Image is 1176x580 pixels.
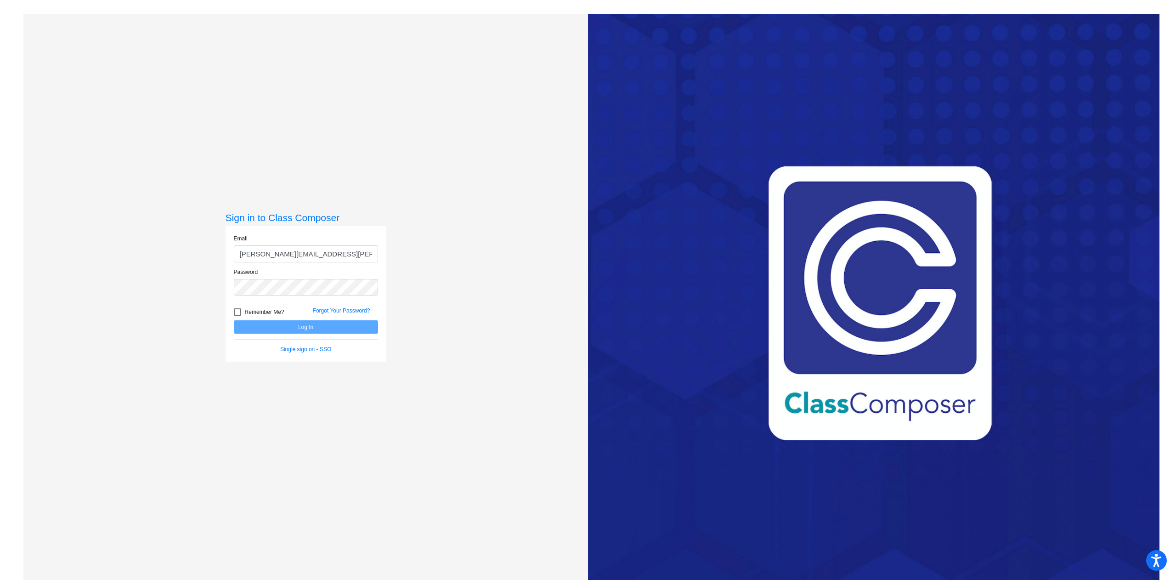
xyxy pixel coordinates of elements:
[280,346,331,353] a: Single sign on - SSO
[234,234,248,243] label: Email
[313,307,370,314] a: Forgot Your Password?
[234,268,258,276] label: Password
[245,307,284,318] span: Remember Me?
[234,320,378,334] button: Log In
[226,212,386,223] h3: Sign in to Class Composer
